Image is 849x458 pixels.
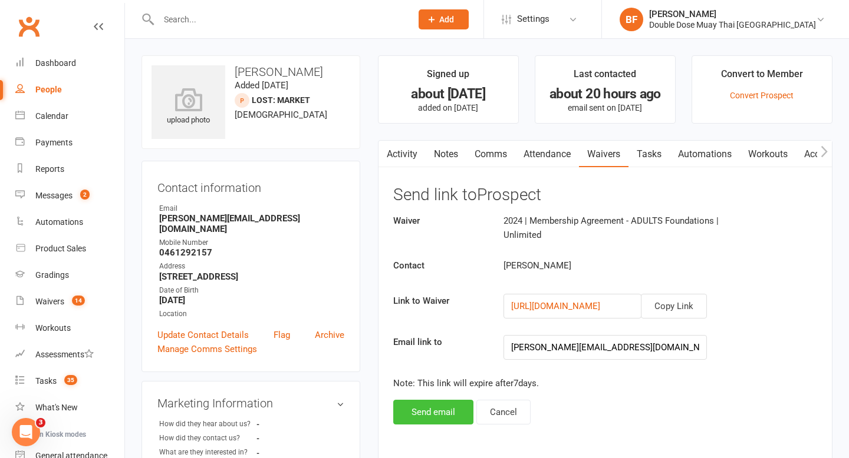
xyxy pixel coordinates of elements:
h3: [PERSON_NAME] [152,65,350,78]
button: Cancel [476,400,531,424]
div: Signed up [427,67,469,88]
a: Manage Comms Settings [157,342,257,356]
a: Tasks 35 [15,368,124,394]
a: Clubworx [14,12,44,41]
div: Messages [35,191,73,200]
a: [URL][DOMAIN_NAME] [511,301,600,311]
a: Waivers 14 [15,288,124,315]
div: upload photo [152,88,225,127]
div: Payments [35,138,73,147]
div: Workouts [35,323,71,333]
a: Flag [274,328,290,342]
div: Dashboard [35,58,76,68]
div: Double Dose Muay Thai [GEOGRAPHIC_DATA] [649,19,816,30]
div: 2024 | Membership Agreement - ADULTS Foundations | Unlimited [495,214,752,242]
a: Activity [379,141,426,168]
div: about [DATE] [389,88,508,100]
div: Automations [35,217,83,227]
span: Add [439,15,454,24]
p: Note: This link will expire after 7 days. [393,376,817,390]
strong: [STREET_ADDRESS] [159,271,344,282]
div: Convert to Member [721,67,803,88]
a: Dashboard [15,50,124,77]
div: Last contacted [574,67,636,88]
span: 14 [72,296,85,306]
span: Settings [517,6,549,32]
div: How did they hear about us? [159,419,256,430]
a: Messages 2 [15,182,124,209]
div: Date of Birth [159,285,344,296]
label: Email link to [384,335,495,349]
button: Copy Link [641,294,707,318]
span: [DEMOGRAPHIC_DATA] [235,109,327,120]
div: Address [159,261,344,272]
a: Reports [15,156,124,182]
label: Contact [384,258,495,273]
div: Tasks [35,376,57,386]
div: about 20 hours ago [546,88,664,100]
p: added on [DATE] [389,103,508,112]
div: What are they interested in? [159,447,256,458]
a: Calendar [15,103,124,130]
button: Add [419,9,469,29]
div: [PERSON_NAME] [649,9,816,19]
strong: [DATE] [159,295,344,306]
iframe: Intercom live chat [12,418,40,446]
div: Location [159,308,344,320]
div: Assessments [35,350,94,359]
div: BF [620,8,643,31]
strong: [PERSON_NAME][EMAIL_ADDRESS][DOMAIN_NAME] [159,213,344,234]
a: Attendance [515,141,579,168]
div: Mobile Number [159,237,344,248]
a: What's New [15,394,124,421]
strong: 0461292157 [159,247,344,258]
a: Waivers [579,141,628,168]
a: Gradings [15,262,124,288]
div: Waivers [35,297,64,306]
div: Product Sales [35,244,86,253]
span: 3 [36,418,45,427]
strong: - [256,434,324,443]
a: Tasks [628,141,670,168]
div: [PERSON_NAME] [495,258,752,273]
a: Workouts [15,315,124,341]
a: Notes [426,141,466,168]
label: Waiver [384,214,495,228]
a: Product Sales [15,235,124,262]
a: Automations [15,209,124,235]
time: Added [DATE] [235,80,288,91]
h3: Marketing Information [157,397,344,410]
span: Lost: Market [252,95,310,105]
button: Send email [393,400,473,424]
a: Automations [670,141,740,168]
a: Payments [15,130,124,156]
h3: Send link to Prospect [393,186,817,204]
span: 2 [80,190,90,200]
strong: - [256,420,324,429]
a: Comms [466,141,515,168]
a: People [15,77,124,103]
label: Link to Waiver [384,294,495,308]
a: Update Contact Details [157,328,249,342]
a: Assessments [15,341,124,368]
a: Archive [315,328,344,342]
div: What's New [35,403,78,412]
div: How did they contact us? [159,433,256,444]
a: Convert Prospect [730,91,794,100]
div: People [35,85,62,94]
div: Email [159,203,344,214]
p: email sent on [DATE] [546,103,664,112]
div: Gradings [35,270,69,280]
input: Search... [155,11,403,28]
div: Reports [35,164,64,174]
span: 35 [64,375,77,385]
h3: Contact information [157,177,344,194]
a: Workouts [740,141,796,168]
strong: - [256,449,324,457]
div: Calendar [35,111,68,121]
